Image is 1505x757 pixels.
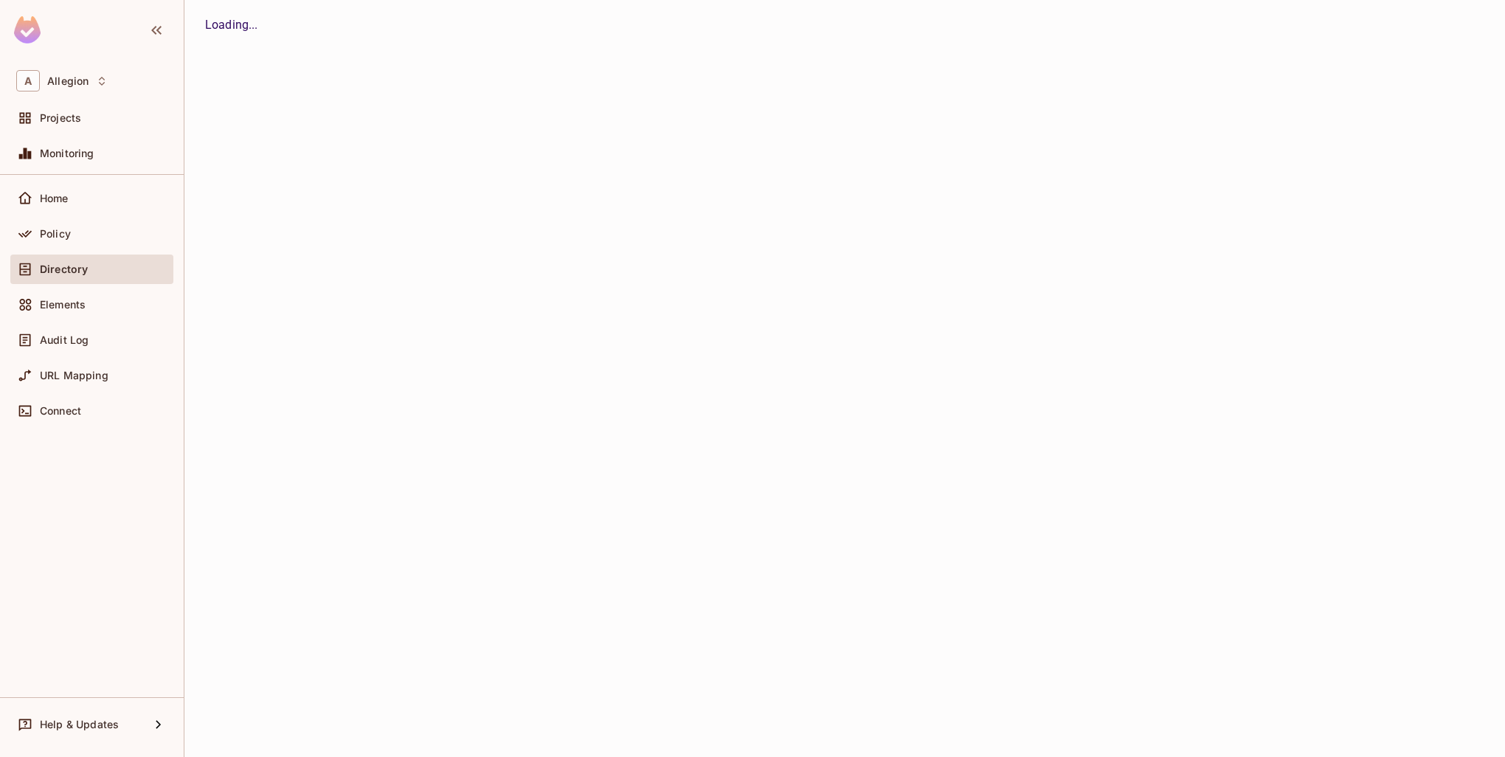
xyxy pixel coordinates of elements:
[14,16,41,44] img: SReyMgAAAABJRU5ErkJggg==
[40,228,71,240] span: Policy
[40,334,89,346] span: Audit Log
[47,75,89,87] span: Workspace: Allegion
[205,16,1484,34] div: Loading...
[40,112,81,124] span: Projects
[40,370,108,381] span: URL Mapping
[40,299,86,311] span: Elements
[40,719,119,730] span: Help & Updates
[40,405,81,417] span: Connect
[40,263,88,275] span: Directory
[40,193,69,204] span: Home
[40,148,94,159] span: Monitoring
[16,70,40,91] span: A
